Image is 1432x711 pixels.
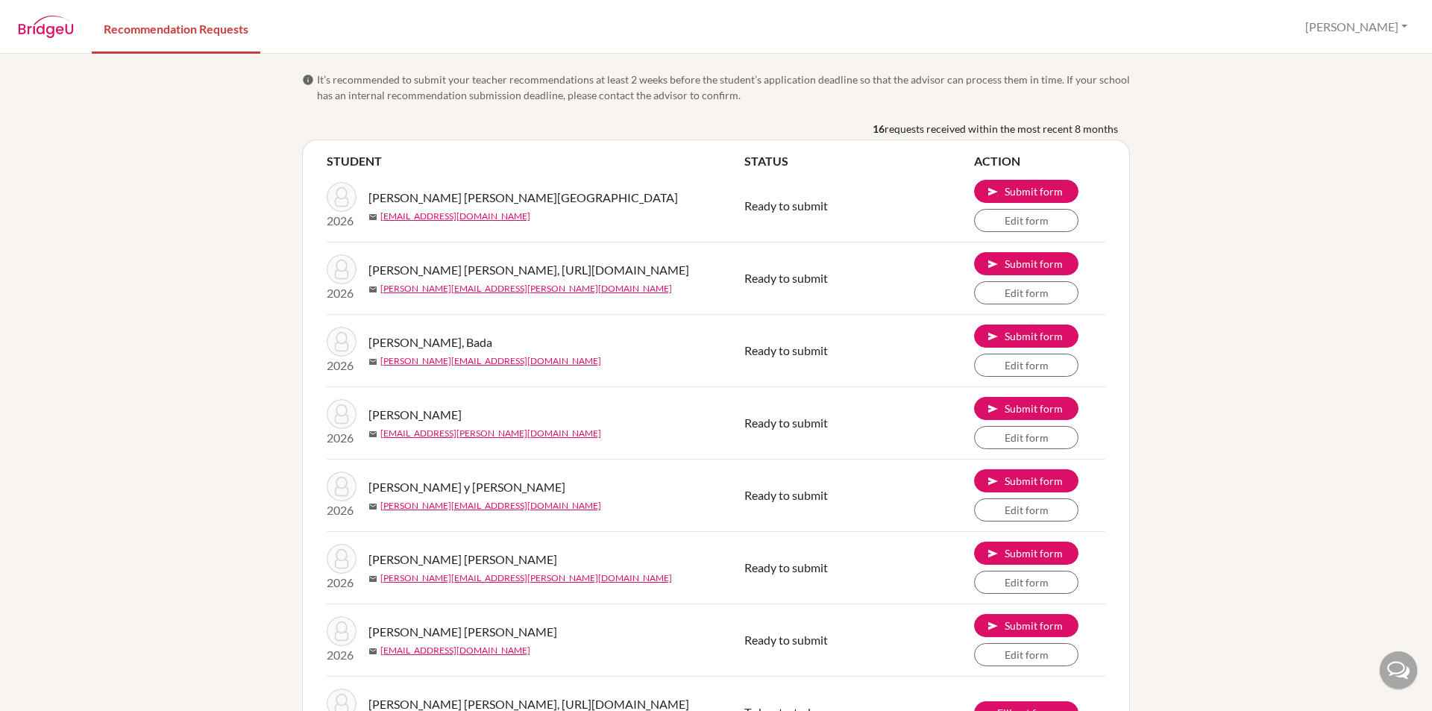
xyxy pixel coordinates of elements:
th: ACTION [974,152,1105,170]
button: Submit Francisco's recommendation [974,469,1078,492]
p: 2026 [327,574,357,592]
span: [PERSON_NAME] [PERSON_NAME] [368,623,557,641]
img: Alfaro Rosales y Rosales, Francisco [327,472,357,501]
img: Lin, Krisha [327,399,357,429]
span: mail [368,430,377,439]
span: mail [368,574,377,583]
img: Lee Hong, Bada [327,327,357,357]
p: 2026 [327,646,357,664]
img: Risi Morán, Paolo [327,616,357,646]
p: 2026 [327,357,357,375]
p: 2026 [327,429,357,447]
span: Ready to submit [744,560,828,574]
a: [EMAIL_ADDRESS][PERSON_NAME][DOMAIN_NAME] [380,427,601,440]
p: 2026 [327,501,357,519]
button: Submit Sofia's recommendation [974,180,1078,203]
span: Ready to submit [744,343,828,357]
button: Submit Valeria's recommendation [974,542,1078,565]
img: BridgeU logo [18,16,74,38]
span: Ready to submit [744,416,828,430]
span: mail [368,647,377,656]
a: Edit form [974,209,1078,232]
a: [PERSON_NAME][EMAIL_ADDRESS][DOMAIN_NAME] [380,354,601,368]
span: [PERSON_NAME] [PERSON_NAME], [URL][DOMAIN_NAME] [368,261,689,279]
span: send [987,475,999,487]
span: mail [368,502,377,511]
span: mail [368,285,377,294]
a: Edit form [974,354,1078,377]
img: Monterrosa Mayorga, https://easalvador.powerschool.com/admin/students/home.html?frn=0011165 [327,254,357,284]
span: info [302,74,314,86]
span: Ready to submit [744,488,828,502]
p: 2026 [327,284,357,302]
span: Ready to submit [744,271,828,285]
a: [EMAIL_ADDRESS][DOMAIN_NAME] [380,644,530,657]
a: [PERSON_NAME][EMAIL_ADDRESS][PERSON_NAME][DOMAIN_NAME] [380,571,672,585]
span: [PERSON_NAME], Bada [368,333,492,351]
span: send [987,331,999,342]
p: 2026 [327,212,357,230]
span: It’s recommended to submit your teacher recommendations at least 2 weeks before the student’s app... [317,72,1130,103]
span: Ready to submit [744,198,828,213]
span: [PERSON_NAME] [PERSON_NAME][GEOGRAPHIC_DATA] [368,189,678,207]
b: 16 [873,121,885,137]
span: send [987,258,999,270]
a: Edit form [974,426,1078,449]
button: Submit https://easalvador.powerschool.com/admin/students/home.html?frn=0011165's recommendation [974,252,1078,275]
button: Submit Krisha's recommendation [974,397,1078,420]
span: mail [368,213,377,222]
button: Submit Bada's recommendation [974,325,1078,348]
span: send [987,186,999,198]
th: STATUS [744,152,974,170]
th: STUDENT [327,152,744,170]
a: [PERSON_NAME][EMAIL_ADDRESS][PERSON_NAME][DOMAIN_NAME] [380,282,672,295]
a: [PERSON_NAME][EMAIL_ADDRESS][DOMAIN_NAME] [380,499,601,513]
span: [PERSON_NAME] [368,406,462,424]
span: send [987,548,999,560]
span: Ready to submit [744,633,828,647]
img: Díaz Salazar, Sofia [327,182,357,212]
span: [PERSON_NAME] y [PERSON_NAME] [368,478,565,496]
span: mail [368,357,377,366]
img: Bonilla Andino, Valeria [327,544,357,574]
button: [PERSON_NAME] [1298,13,1414,41]
a: Edit form [974,643,1078,666]
span: send [987,403,999,415]
a: Edit form [974,498,1078,521]
a: Recommendation Requests [92,2,260,54]
a: Edit form [974,281,1078,304]
span: send [987,620,999,632]
button: Submit Paolo's recommendation [974,614,1078,637]
a: [EMAIL_ADDRESS][DOMAIN_NAME] [380,210,530,223]
a: Edit form [974,571,1078,594]
span: [PERSON_NAME] [PERSON_NAME] [368,551,557,569]
span: requests received within the most recent 8 months [885,121,1118,137]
